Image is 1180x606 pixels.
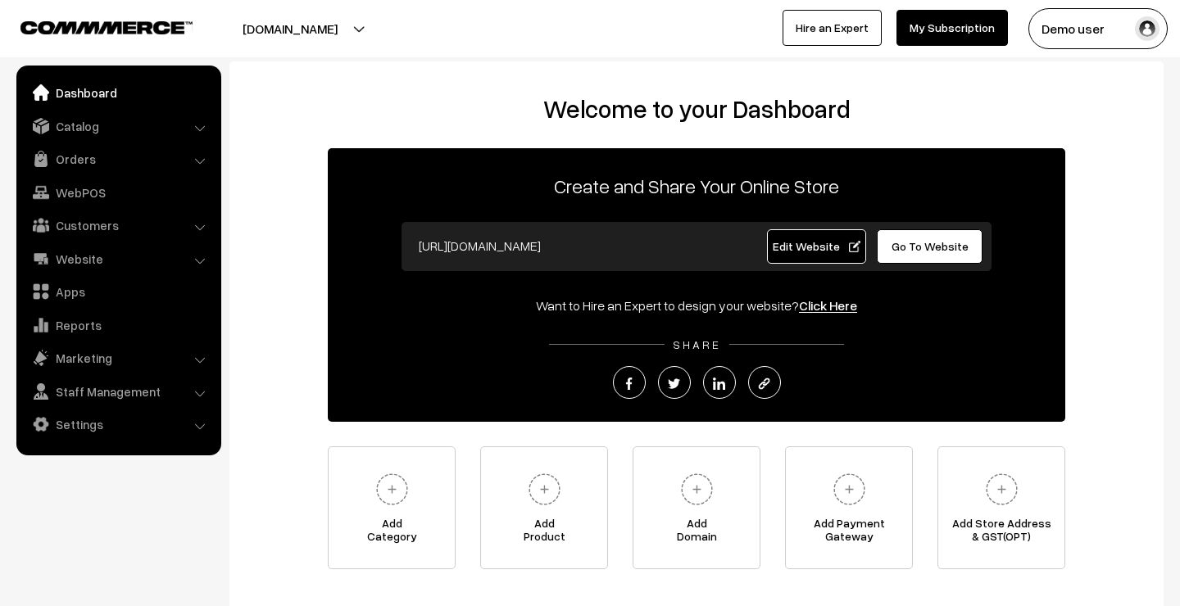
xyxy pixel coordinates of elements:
[877,229,983,264] a: Go To Website
[937,446,1065,569] a: Add Store Address& GST(OPT)
[633,517,760,549] span: Add Domain
[783,10,882,46] a: Hire an Expert
[1028,8,1168,49] button: Demo user
[185,8,395,49] button: [DOMAIN_NAME]
[20,377,216,406] a: Staff Management
[785,446,913,569] a: Add PaymentGateway
[20,78,216,107] a: Dashboard
[481,517,607,549] span: Add Product
[480,446,608,569] a: AddProduct
[328,446,456,569] a: AddCategory
[633,446,760,569] a: AddDomain
[329,517,455,549] span: Add Category
[20,16,164,36] a: COMMMERCE
[20,111,216,141] a: Catalog
[767,229,867,264] a: Edit Website
[20,210,216,240] a: Customers
[20,21,193,34] img: COMMMERCE
[896,10,1008,46] a: My Subscription
[328,296,1065,315] div: Want to Hire an Expert to design your website?
[20,277,216,306] a: Apps
[370,467,415,512] img: plus.svg
[1135,16,1160,41] img: user
[20,409,216,439] a: Settings
[665,337,729,351] span: SHARE
[799,297,857,314] a: Click Here
[246,94,1147,124] h2: Welcome to your Dashboard
[328,171,1065,201] p: Create and Share Your Online Store
[892,239,969,253] span: Go To Website
[786,517,912,549] span: Add Payment Gateway
[522,467,567,512] img: plus.svg
[20,343,216,373] a: Marketing
[20,178,216,207] a: WebPOS
[20,310,216,340] a: Reports
[938,517,1064,549] span: Add Store Address & GST(OPT)
[20,144,216,174] a: Orders
[979,467,1024,512] img: plus.svg
[827,467,872,512] img: plus.svg
[773,239,860,253] span: Edit Website
[674,467,719,512] img: plus.svg
[20,244,216,274] a: Website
